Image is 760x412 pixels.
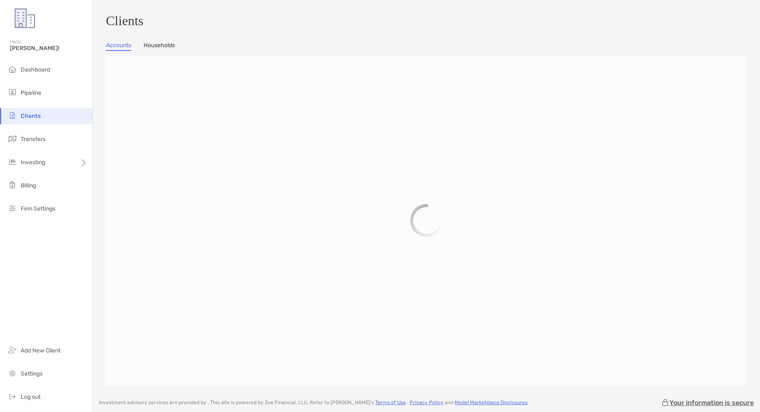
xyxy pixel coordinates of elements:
span: Settings [21,370,43,377]
span: Firm Settings [21,205,55,212]
span: Add New Client [21,347,60,354]
img: settings icon [7,368,17,378]
img: pipeline icon [7,87,17,97]
a: Model Marketplace Disclosures [455,400,527,405]
span: Billing [21,182,36,189]
img: add_new_client icon [7,345,17,355]
h3: Clients [106,13,747,29]
a: Privacy Policy [410,400,444,405]
img: dashboard icon [7,64,17,74]
p: Investment advisory services are provided by . This site is powered by Zoe Financial, LLC. Refer ... [99,400,529,406]
p: Your information is secure [669,399,754,407]
img: investing icon [7,157,17,167]
span: Transfers [21,136,46,143]
span: Investing [21,159,45,166]
span: [PERSON_NAME]! [10,45,87,52]
img: firm-settings icon [7,203,17,213]
a: Households [144,42,175,51]
img: billing icon [7,180,17,190]
span: Pipeline [21,89,41,96]
img: logout icon [7,391,17,401]
img: Zoe Logo [10,3,40,33]
span: Clients [21,113,41,120]
img: clients icon [7,110,17,120]
a: Terms of Use [375,400,406,405]
span: Dashboard [21,66,50,73]
span: Log out [21,393,41,400]
img: transfers icon [7,134,17,144]
a: Accounts [106,42,131,51]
